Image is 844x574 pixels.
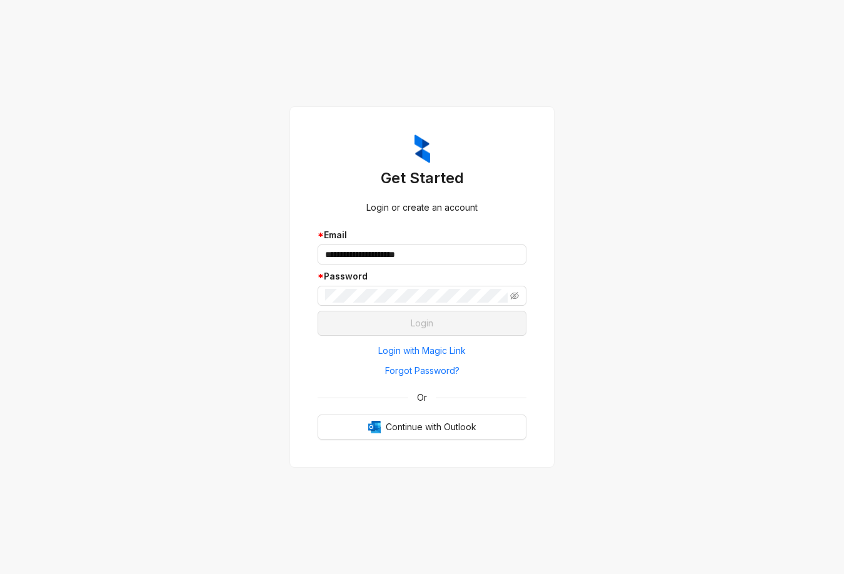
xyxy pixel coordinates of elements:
[318,361,526,381] button: Forgot Password?
[386,420,476,434] span: Continue with Outlook
[414,134,430,163] img: ZumaIcon
[318,201,526,214] div: Login or create an account
[385,364,460,378] span: Forgot Password?
[318,228,526,242] div: Email
[378,344,466,358] span: Login with Magic Link
[318,415,526,440] button: OutlookContinue with Outlook
[318,269,526,283] div: Password
[510,291,519,300] span: eye-invisible
[318,168,526,188] h3: Get Started
[368,421,381,433] img: Outlook
[318,341,526,361] button: Login with Magic Link
[408,391,436,405] span: Or
[318,311,526,336] button: Login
